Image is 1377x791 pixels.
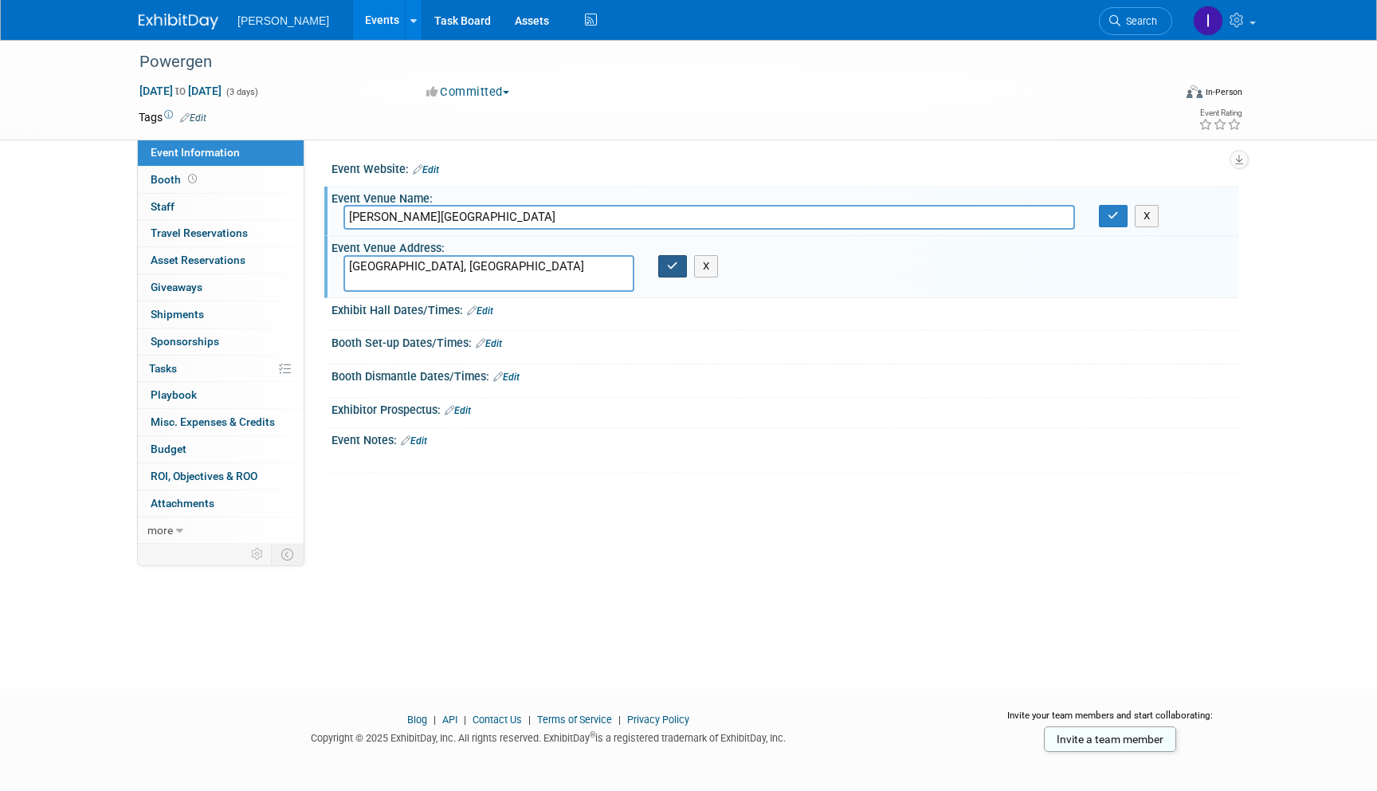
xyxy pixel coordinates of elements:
[139,84,222,98] span: [DATE] [DATE]
[149,362,177,375] span: Tasks
[1099,7,1172,35] a: Search
[173,85,188,97] span: to
[139,14,218,30] img: ExhibitDay
[467,305,493,317] a: Edit
[138,329,304,355] a: Sponsorships
[1120,15,1157,27] span: Search
[138,382,304,408] a: Playbook
[473,714,522,726] a: Contact Us
[627,714,689,726] a: Privacy Policy
[442,714,457,726] a: API
[138,247,304,274] a: Asset Reservations
[151,415,275,428] span: Misc. Expenses & Credits
[138,490,304,517] a: Attachments
[331,187,1238,207] div: Event Venue Name:
[1044,726,1176,752] a: Invite a team member
[244,544,272,565] td: Personalize Event Tab Strip
[138,356,304,382] a: Tasks
[401,435,427,447] a: Edit
[537,714,612,726] a: Terms of Service
[331,157,1238,178] div: Event Website:
[331,236,1238,256] div: Event Venue Address:
[331,428,1238,449] div: Event Notes:
[331,331,1238,352] div: Booth Set-up Dates/Times:
[237,14,329,27] span: [PERSON_NAME]
[694,255,719,277] button: X
[493,372,520,383] a: Edit
[151,173,200,186] span: Booth
[421,84,516,100] button: Committed
[413,164,439,175] a: Edit
[138,517,304,544] a: more
[138,463,304,490] a: ROI, Objectives & ROO
[134,48,1148,77] div: Powergen
[1187,85,1202,98] img: Format-Inperson.png
[590,730,595,739] sup: ®
[331,364,1238,385] div: Booth Dismantle Dates/Times:
[138,301,304,328] a: Shipments
[476,338,502,349] a: Edit
[460,714,470,726] span: |
[151,254,245,266] span: Asset Reservations
[151,226,248,239] span: Travel Reservations
[331,298,1238,319] div: Exhibit Hall Dates/Times:
[1135,205,1159,227] button: X
[139,727,958,746] div: Copyright © 2025 ExhibitDay, Inc. All rights reserved. ExhibitDay is a registered trademark of Ex...
[138,220,304,246] a: Travel Reservations
[138,140,304,166] a: Event Information
[151,281,202,293] span: Giveaways
[445,405,471,416] a: Edit
[151,497,214,510] span: Attachments
[138,436,304,462] a: Budget
[185,173,200,185] span: Booth not reserved yet
[614,714,625,726] span: |
[151,146,240,159] span: Event Information
[147,524,173,537] span: more
[1078,83,1242,107] div: Event Format
[1193,6,1223,36] img: Isabella DeJulia
[225,87,258,97] span: (3 days)
[138,409,304,435] a: Misc. Expenses & Credits
[138,167,304,193] a: Booth
[1205,86,1242,98] div: In-Person
[151,388,197,401] span: Playbook
[180,112,206,124] a: Edit
[138,194,304,220] a: Staff
[151,470,257,482] span: ROI, Objectives & ROO
[151,308,204,321] span: Shipments
[272,544,304,565] td: Toggle Event Tabs
[524,714,535,726] span: |
[139,109,206,125] td: Tags
[151,443,186,455] span: Budget
[331,398,1238,419] div: Exhibitor Prospectus:
[138,274,304,301] a: Giveaways
[1198,109,1242,117] div: Event Rating
[151,335,219,348] span: Sponsorships
[982,709,1239,733] div: Invite your team members and start collaborating:
[151,200,175,213] span: Staff
[430,714,440,726] span: |
[407,714,427,726] a: Blog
